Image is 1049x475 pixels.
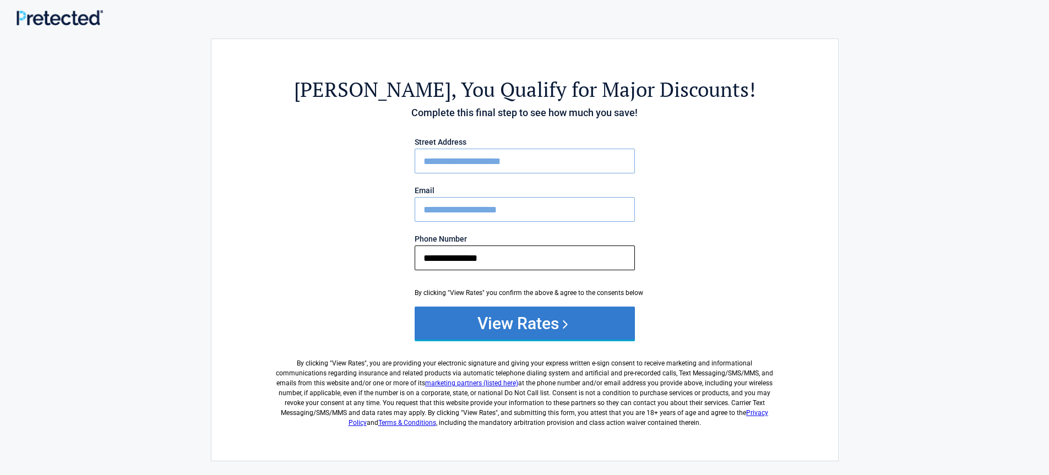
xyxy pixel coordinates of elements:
label: Phone Number [415,235,635,243]
img: Main Logo [17,10,103,25]
h4: Complete this final step to see how much you save! [272,106,778,120]
span: View Rates [332,359,365,367]
label: By clicking " ", you are providing your electronic signature and giving your express written e-si... [272,350,778,428]
span: [PERSON_NAME] [294,76,451,103]
a: marketing partners (listed here) [425,379,518,387]
div: By clicking "View Rates" you confirm the above & agree to the consents below [415,288,635,298]
h2: , You Qualify for Major Discounts! [272,76,778,103]
button: View Rates [415,307,635,340]
label: Email [415,187,635,194]
label: Street Address [415,138,635,146]
a: Terms & Conditions [378,419,436,427]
